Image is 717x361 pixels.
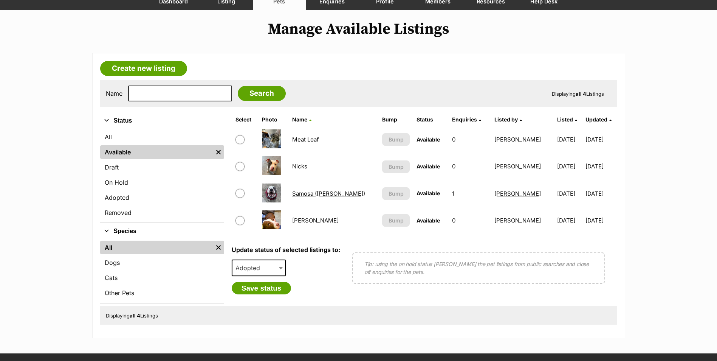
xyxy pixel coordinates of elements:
button: Bump [382,187,410,200]
span: Available [417,217,440,224]
a: Dogs [100,256,224,269]
span: Updated [585,116,607,123]
span: Adopted [232,263,268,273]
p: Tip: using the on hold status [PERSON_NAME] the pet listings from public searches and close off e... [364,260,593,276]
span: Displaying Listings [106,313,158,319]
span: Available [417,190,440,196]
a: Listed [557,116,577,123]
span: Available [417,136,440,143]
button: Bump [382,214,410,227]
label: Update status of selected listings to: [232,246,340,254]
button: Bump [382,133,410,146]
a: Create new listing [100,61,187,76]
span: translation missing: en.admin.listings.index.attributes.enquiries [452,116,477,123]
button: Save status [232,282,291,295]
a: Updated [585,116,612,123]
span: Name [292,116,307,123]
th: Select [232,114,258,126]
a: All [100,241,213,254]
a: Enquiries [452,116,481,123]
strong: all 4 [576,91,586,97]
a: Remove filter [213,241,224,254]
td: [DATE] [585,126,616,152]
span: Bump [389,216,404,224]
td: [DATE] [585,180,616,207]
a: Meat Loaf [292,136,319,143]
label: Name [106,90,122,97]
td: 0 [449,153,491,179]
span: Displaying Listings [552,91,604,97]
div: Species [100,239,224,303]
span: Listed by [494,116,518,123]
th: Bump [379,114,413,126]
td: [DATE] [554,180,585,207]
td: [DATE] [585,153,616,179]
td: 1 [449,180,491,207]
a: Listed by [494,116,522,123]
td: 0 [449,207,491,233]
span: Listed [557,116,573,123]
a: Draft [100,160,224,174]
span: Bump [389,135,404,143]
div: Status [100,129,224,223]
td: [DATE] [554,207,585,233]
a: Adopted [100,191,224,204]
a: Available [100,145,213,159]
td: [DATE] [554,153,585,179]
a: [PERSON_NAME] [494,136,541,143]
a: On Hold [100,176,224,189]
a: [PERSON_NAME] [292,217,339,224]
th: Status [413,114,448,126]
a: Removed [100,206,224,219]
td: [DATE] [585,207,616,233]
a: Cats [100,271,224,285]
button: Species [100,226,224,236]
span: Available [417,163,440,170]
a: Other Pets [100,286,224,300]
span: Bump [389,190,404,198]
a: All [100,130,224,144]
a: Samosa ([PERSON_NAME]) [292,190,365,197]
td: 0 [449,126,491,152]
strong: all 4 [130,313,140,319]
a: Nicks [292,163,307,170]
td: [DATE] [554,126,585,152]
a: Remove filter [213,145,224,159]
button: Status [100,116,224,126]
a: Name [292,116,311,123]
a: [PERSON_NAME] [494,190,541,197]
span: Bump [389,163,404,171]
th: Photo [259,114,288,126]
button: Bump [382,160,410,173]
span: Adopted [232,260,286,276]
a: [PERSON_NAME] [494,217,541,224]
a: [PERSON_NAME] [494,163,541,170]
input: Search [238,86,286,101]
